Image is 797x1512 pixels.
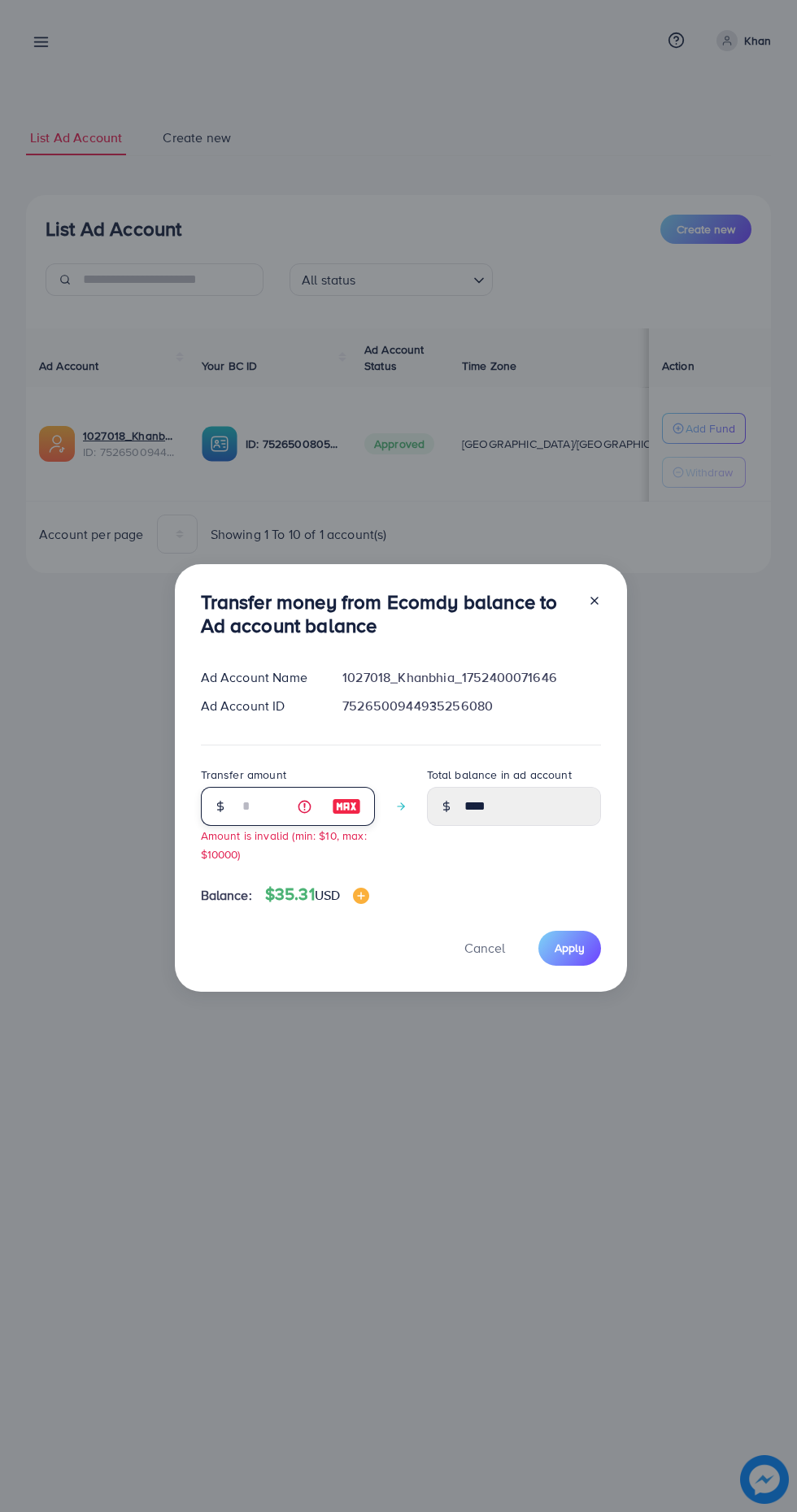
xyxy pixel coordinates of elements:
[555,940,585,956] span: Apply
[353,888,369,904] img: image
[188,668,330,687] div: Ad Account Name
[332,797,361,816] img: image
[265,884,369,905] h4: $35.31
[201,590,575,637] h3: Transfer money from Ecomdy balance to Ad account balance
[201,828,367,862] small: Amount is invalid (min: $10, max: $10000)
[201,767,286,783] label: Transfer amount
[538,931,601,966] button: Apply
[444,931,525,966] button: Cancel
[201,886,252,905] span: Balance:
[329,668,613,687] div: 1027018_Khanbhia_1752400071646
[315,886,340,904] span: USD
[188,697,330,715] div: Ad Account ID
[329,697,613,715] div: 7526500944935256080
[427,767,572,783] label: Total balance in ad account
[464,939,505,957] span: Cancel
